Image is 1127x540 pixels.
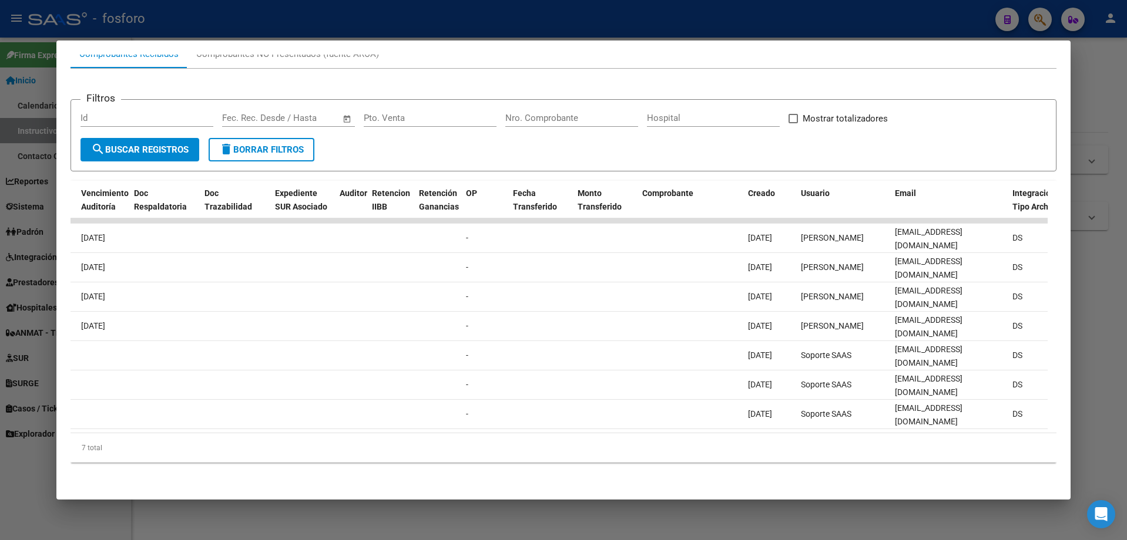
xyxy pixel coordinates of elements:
[748,321,772,330] span: [DATE]
[81,188,129,211] span: Vencimiento Auditoría
[801,262,864,272] span: [PERSON_NAME]
[803,112,888,126] span: Mostrar totalizadores
[134,188,187,211] span: Doc Respaldatoria
[801,350,851,360] span: Soporte SAAS
[508,181,573,232] datatable-header-cell: Fecha Transferido
[466,350,468,360] span: -
[466,233,468,242] span: -
[71,433,1056,463] div: 7 total
[895,345,962,367] span: [EMAIL_ADDRESS][DOMAIN_NAME]
[895,256,962,279] span: [EMAIL_ADDRESS][DOMAIN_NAME]
[1012,350,1022,360] span: DS
[801,292,864,301] span: [PERSON_NAME]
[748,292,772,301] span: [DATE]
[196,48,379,61] div: Comprobantes NO Presentados (fuente ARCA)
[801,321,864,330] span: [PERSON_NAME]
[204,188,252,211] span: Doc Trazabilidad
[578,188,622,211] span: Monto Transferido
[638,181,743,232] datatable-header-cell: Comprobante
[1012,380,1022,389] span: DS
[81,262,105,272] span: [DATE]
[79,48,179,61] div: Comprobantes Recibidos
[748,409,772,419] span: [DATE]
[80,138,199,161] button: Buscar Registros
[1012,262,1022,272] span: DS
[1012,409,1022,419] span: DS
[748,233,772,242] span: [DATE]
[748,188,775,198] span: Creado
[513,188,557,211] span: Fecha Transferido
[895,374,962,397] span: [EMAIL_ADDRESS][DOMAIN_NAME]
[80,90,121,106] h3: Filtros
[335,181,367,232] datatable-header-cell: Auditoria
[466,409,468,419] span: -
[91,142,105,156] mat-icon: search
[275,188,327,211] span: Expediente SUR Asociado
[76,181,129,232] datatable-header-cell: Vencimiento Auditoría
[748,350,772,360] span: [DATE]
[1087,500,1115,528] div: Open Intercom Messenger
[466,292,468,301] span: -
[280,113,337,123] input: Fecha fin
[1008,181,1072,232] datatable-header-cell: Integracion Tipo Archivo
[801,409,851,419] span: Soporte SAAS
[1012,321,1022,330] span: DS
[895,188,916,198] span: Email
[801,380,851,389] span: Soporte SAAS
[372,188,410,211] span: Retencion IIBB
[642,188,693,198] span: Comprobante
[466,262,468,272] span: -
[209,138,314,161] button: Borrar Filtros
[466,321,468,330] span: -
[461,181,508,232] datatable-header-cell: OP
[796,181,890,232] datatable-header-cell: Usuario
[91,144,189,155] span: Buscar Registros
[895,315,962,338] span: [EMAIL_ADDRESS][DOMAIN_NAME]
[801,233,864,242] span: [PERSON_NAME]
[219,144,304,155] span: Borrar Filtros
[895,286,962,309] span: [EMAIL_ADDRESS][DOMAIN_NAME]
[743,181,796,232] datatable-header-cell: Creado
[222,113,270,123] input: Fecha inicio
[466,380,468,389] span: -
[219,142,233,156] mat-icon: delete
[748,262,772,272] span: [DATE]
[419,188,459,211] span: Retención Ganancias
[748,380,772,389] span: [DATE]
[466,188,477,198] span: OP
[414,181,461,232] datatable-header-cell: Retención Ganancias
[270,181,335,232] datatable-header-cell: Expediente SUR Asociado
[81,233,105,242] span: [DATE]
[1012,188,1059,211] span: Integracion Tipo Archivo
[129,181,200,232] datatable-header-cell: Doc Respaldatoria
[1012,233,1022,242] span: DS
[200,181,270,232] datatable-header-cell: Doc Trazabilidad
[81,321,105,330] span: [DATE]
[895,227,962,250] span: [EMAIL_ADDRESS][DOMAIN_NAME]
[890,181,1008,232] datatable-header-cell: Email
[340,188,374,198] span: Auditoria
[1012,292,1022,301] span: DS
[573,181,638,232] datatable-header-cell: Monto Transferido
[81,292,105,301] span: [DATE]
[895,403,962,426] span: [EMAIL_ADDRESS][DOMAIN_NAME]
[340,112,354,126] button: Open calendar
[801,188,830,198] span: Usuario
[367,181,414,232] datatable-header-cell: Retencion IIBB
